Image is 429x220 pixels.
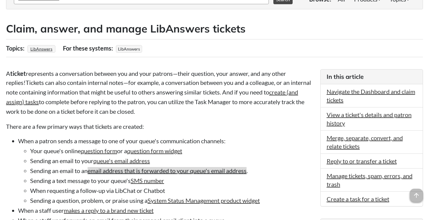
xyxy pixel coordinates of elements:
a: queue's email address [93,157,150,164]
a: View a ticket's details and patron history [327,111,412,127]
a: Merge, separate, convert, and relate tickets [327,134,403,150]
a: email address that is forwarded to your queue's email address [88,167,247,174]
a: makes a reply to a brand new ticket [64,207,154,214]
strong: ticket [10,70,26,77]
li: Sending a text message to your queue's [30,176,314,185]
span: Tickets can also contain internal notes—for example, a conversation between you and a colleague, ... [6,79,311,115]
a: System Status Management product widget [148,197,260,204]
p: A represents a conversation between you and your patrons—their question, your answer, and any oth... [6,69,314,116]
a: question form widget [127,147,182,154]
a: question form [81,147,117,154]
li: When requesting a follow-up via LibChat or Chatbot [30,186,314,195]
a: Create a task for a ticket [327,195,389,203]
li: Sending an email to your [30,156,314,165]
a: Manage tickets, spam, errors, and trash [327,172,412,188]
span: arrow_upward [410,189,423,202]
h2: Claim, answer, and manage LibAnswers tickets [6,21,423,36]
p: There are a few primary ways that tickets are created: [6,122,314,131]
h3: In this article [327,73,417,81]
a: arrow_upward [410,189,423,197]
a: Reply to or transfer a ticket [327,157,397,165]
li: Sending an email to an . [30,166,314,175]
span: LibAnswers [116,45,142,53]
div: For these systems: [63,42,114,54]
div: Topics: [6,42,26,54]
li: When a staff user [18,206,314,215]
li: Your queue's online or a [30,147,314,155]
a: Navigate the Dashboard and claim tickets [327,88,415,104]
li: When a patron sends a message to one of your queue's communication channels: [18,137,314,205]
a: SMS number [131,177,164,184]
li: Sending a question, problem, or praise using a [30,196,314,205]
a: LibAnswers [30,45,53,53]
